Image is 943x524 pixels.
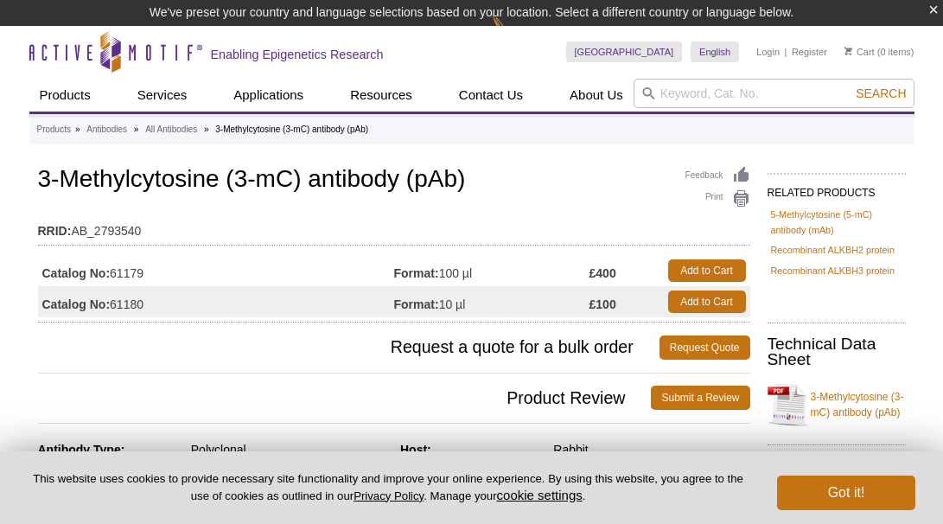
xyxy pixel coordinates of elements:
li: » [204,125,209,134]
li: | [785,42,787,62]
button: cookie settings [497,488,583,502]
strong: £100 [589,297,616,312]
a: Products [37,122,71,137]
strong: Antibody Type: [38,443,125,457]
a: Login [756,46,780,58]
strong: Catalog No: [42,297,111,312]
li: (0 items) [844,42,914,62]
a: Submit a Review [651,386,749,410]
td: 61179 [38,255,394,286]
li: » [75,125,80,134]
input: Keyword, Cat. No. [634,79,914,108]
div: Polyclonal [191,442,387,457]
li: » [134,125,139,134]
a: Resources [340,79,423,112]
a: Add to Cart [668,291,746,313]
h2: Technical Data Sheet [768,336,906,367]
a: Contact Us [449,79,533,112]
td: 61180 [38,286,394,317]
li: 3-Methylcytosine (3-mC) antibody (pAb) [215,125,368,134]
a: About Us [559,79,634,112]
strong: RRID: [38,223,72,239]
a: Feedback [685,166,750,185]
strong: Format: [394,297,439,312]
h2: RELATED PRODUCTS [768,173,906,204]
button: Got it! [777,476,915,510]
a: Add to Cart [668,259,746,282]
a: Services [127,79,198,112]
img: Your Cart [844,47,852,55]
a: Recombinant ALKBH3 protein [771,263,895,278]
span: Product Review [38,386,652,410]
a: 3-Methylcytosine (3-mC) antibody (pAb) [768,379,906,431]
div: Rabbit [553,442,749,457]
td: 100 µl [394,255,589,286]
a: All Antibodies [145,122,197,137]
a: Antibodies [86,122,127,137]
img: Change Here [492,13,538,54]
a: [GEOGRAPHIC_DATA] [566,42,683,62]
a: 5-Methylcytosine (5-mC) antibody (mAb) [771,207,902,238]
span: Search [856,86,906,100]
a: English [691,42,739,62]
strong: Host: [400,443,431,457]
p: This website uses cookies to provide necessary site functionality and improve your online experie... [28,471,749,504]
a: Applications [223,79,314,112]
a: Print [685,189,750,208]
td: AB_2793540 [38,213,750,240]
a: Products [29,79,101,112]
a: Privacy Policy [354,489,424,502]
h1: 3-Methylcytosine (3-mC) antibody (pAb) [38,166,750,195]
a: Cart [844,46,875,58]
strong: £400 [589,265,616,281]
button: Search [851,86,911,101]
h2: Enabling Epigenetics Research [211,47,384,62]
span: Request a quote for a bulk order [38,335,659,360]
a: Request Quote [659,335,750,360]
strong: Catalog No: [42,265,111,281]
strong: Format: [394,265,439,281]
a: Register [792,46,827,58]
td: 10 µl [394,286,589,317]
a: Recombinant ALKBH2 protein [771,242,895,258]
